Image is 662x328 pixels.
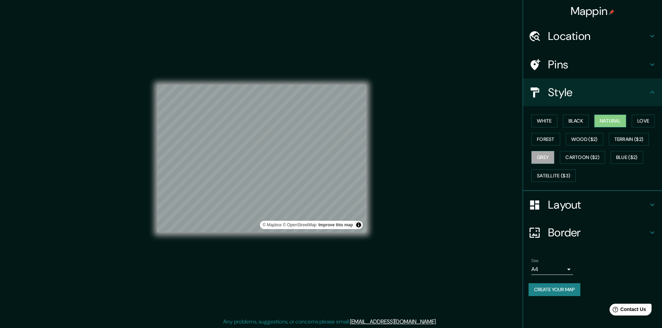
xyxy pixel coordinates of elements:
a: Map feedback [318,222,353,227]
button: Black [563,115,589,127]
button: Forest [531,133,560,146]
h4: Layout [548,198,648,212]
img: pin-icon.png [609,9,614,15]
div: . [438,318,439,326]
button: Love [632,115,655,127]
button: Wood ($2) [566,133,603,146]
button: Satellite ($3) [531,169,576,182]
h4: Pins [548,58,648,72]
button: Terrain ($2) [609,133,649,146]
div: Border [523,219,662,246]
div: Layout [523,191,662,219]
h4: Location [548,29,648,43]
div: Pins [523,51,662,78]
a: Mapbox [263,222,282,227]
h4: Style [548,85,648,99]
button: Cartoon ($2) [560,151,605,164]
label: Size [531,258,539,264]
div: A4 [531,264,573,275]
p: Any problems, suggestions, or concerns please email . [223,318,437,326]
div: Style [523,78,662,106]
button: Create your map [529,283,580,296]
div: Location [523,22,662,50]
div: . [437,318,438,326]
a: [EMAIL_ADDRESS][DOMAIN_NAME] [350,318,436,325]
button: Natural [594,115,626,127]
button: Grey [531,151,554,164]
a: OpenStreetMap [283,222,317,227]
button: Blue ($2) [611,151,643,164]
button: Toggle attribution [354,221,363,229]
h4: Border [548,226,648,239]
h4: Mappin [571,4,615,18]
iframe: Help widget launcher [600,301,654,320]
button: White [531,115,557,127]
canvas: Map [157,85,366,233]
